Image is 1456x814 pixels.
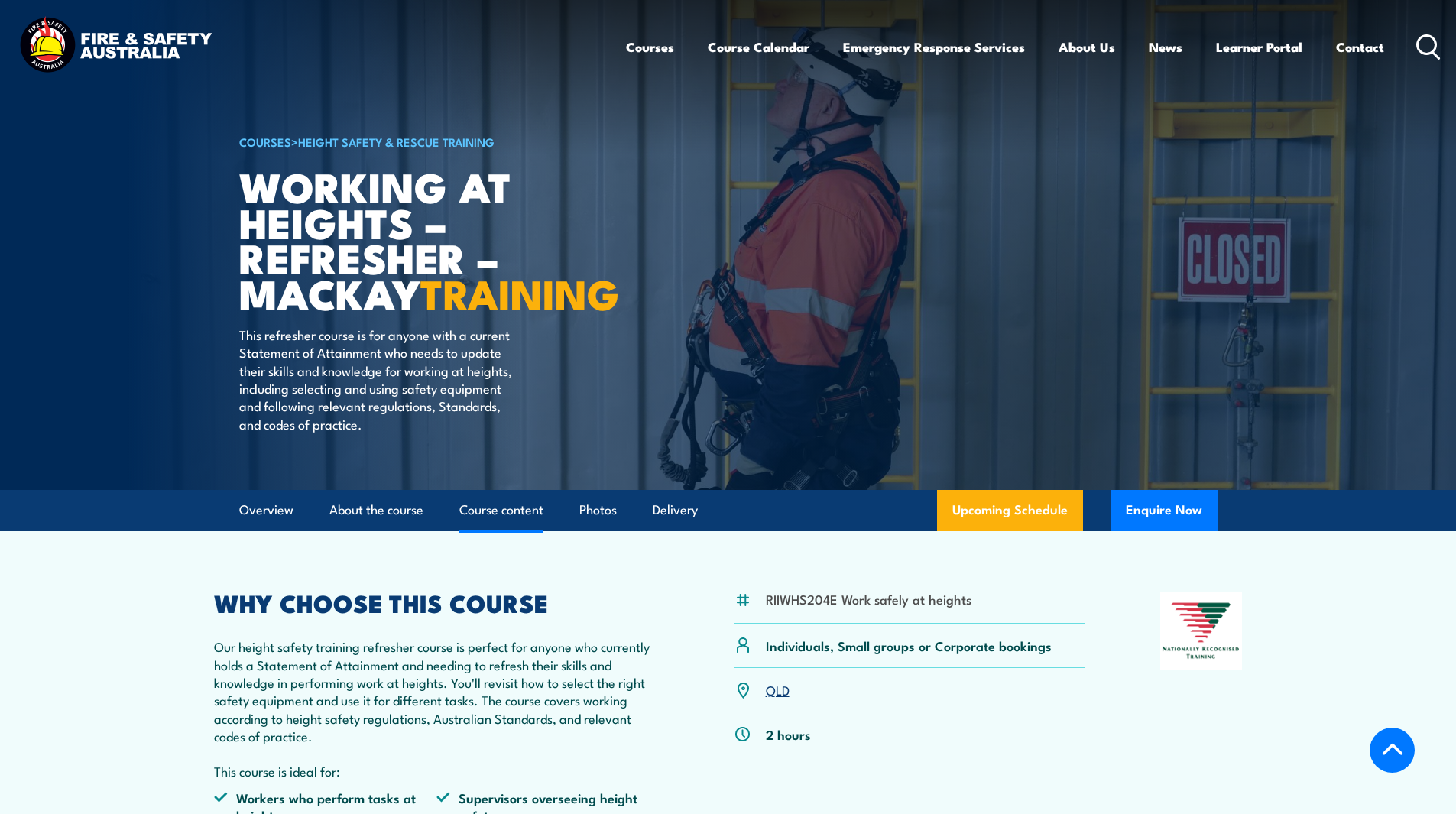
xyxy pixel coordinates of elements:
a: About Us [1059,27,1115,67]
a: Overview [239,490,293,530]
strong: TRAINING [420,261,619,324]
p: 2 hours [766,725,811,743]
a: COURSES [239,133,291,150]
h2: WHY CHOOSE THIS COURSE [214,592,660,613]
a: Photos [579,490,617,530]
p: Individuals, Small groups or Corporate bookings [766,637,1052,654]
img: Nationally Recognised Training logo. [1160,592,1243,670]
a: News [1149,27,1182,67]
a: Delivery [653,490,698,530]
p: This course is ideal for: [214,762,660,780]
a: QLD [766,680,790,699]
button: Enquire Now [1111,490,1218,531]
a: Learner Portal [1216,27,1302,67]
a: About the course [329,490,423,530]
a: Height Safety & Rescue Training [298,133,495,150]
a: Courses [626,27,674,67]
a: Course Calendar [708,27,809,67]
p: Our height safety training refresher course is perfect for anyone who currently holds a Statement... [214,637,660,744]
a: Upcoming Schedule [937,490,1083,531]
a: Contact [1336,27,1384,67]
a: Course content [459,490,543,530]
li: RIIWHS204E Work safely at heights [766,590,971,608]
h1: Working at heights – refresher – Mackay [239,168,617,311]
a: Emergency Response Services [843,27,1025,67]
p: This refresher course is for anyone with a current Statement of Attainment who needs to update th... [239,326,518,433]
h6: > [239,132,617,151]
